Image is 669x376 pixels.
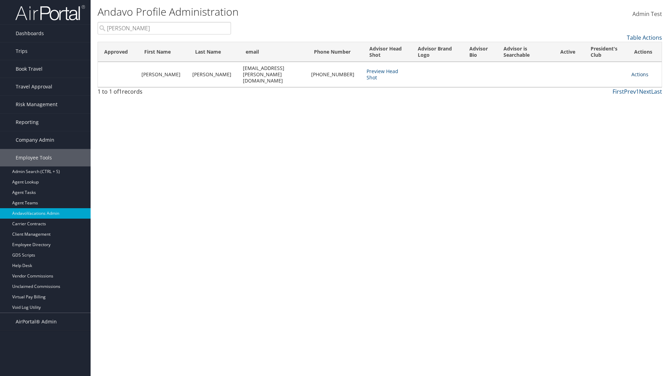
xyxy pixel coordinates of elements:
th: President's Club: activate to sort column ascending [584,42,628,62]
td: [EMAIL_ADDRESS][PERSON_NAME][DOMAIN_NAME] [239,62,307,87]
a: Admin Test [632,3,662,25]
a: Next [639,88,651,95]
img: airportal-logo.png [15,5,85,21]
td: [PERSON_NAME] [138,62,189,87]
span: Travel Approval [16,78,52,95]
a: Prev [624,88,636,95]
a: First [613,88,624,95]
a: 1 [636,88,639,95]
th: Last Name: activate to sort column ascending [189,42,240,62]
span: Dashboards [16,25,44,42]
span: Reporting [16,113,39,131]
a: Table Actions [627,34,662,41]
th: Actions [628,42,662,62]
h1: Andavo Profile Administration [98,5,474,19]
a: Last [651,88,662,95]
th: First Name: activate to sort column ascending [138,42,189,62]
th: Advisor is Searchable: activate to sort column ascending [497,42,554,62]
th: Advisor Head Shot: activate to sort column ascending [363,42,412,62]
a: Actions [631,71,648,78]
span: Company Admin [16,131,54,149]
span: 1 [119,88,122,95]
th: email: activate to sort column ascending [239,42,307,62]
th: Phone Number: activate to sort column ascending [308,42,363,62]
span: Admin Test [632,10,662,18]
th: Active: activate to sort column ascending [554,42,584,62]
input: Search [98,22,231,34]
td: [PERSON_NAME] [189,62,240,87]
div: 1 to 1 of records [98,87,231,99]
span: Risk Management [16,96,57,113]
th: Advisor Bio: activate to sort column ascending [463,42,497,62]
th: Advisor Brand Logo: activate to sort column ascending [412,42,463,62]
td: [PHONE_NUMBER] [308,62,363,87]
span: Book Travel [16,60,43,78]
th: Approved: activate to sort column ascending [98,42,138,62]
span: AirPortal® Admin [16,313,57,330]
span: Employee Tools [16,149,52,166]
a: Preview Head Shot [367,68,398,81]
span: Trips [16,42,28,60]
